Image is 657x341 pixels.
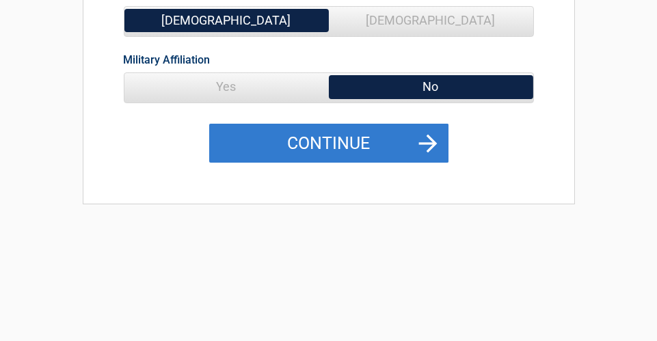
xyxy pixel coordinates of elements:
span: Yes [124,73,329,100]
span: No [329,73,533,100]
label: Military Affiliation [124,51,211,69]
button: Continue [209,124,448,163]
span: [DEMOGRAPHIC_DATA] [329,7,533,34]
span: [DEMOGRAPHIC_DATA] [124,7,329,34]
